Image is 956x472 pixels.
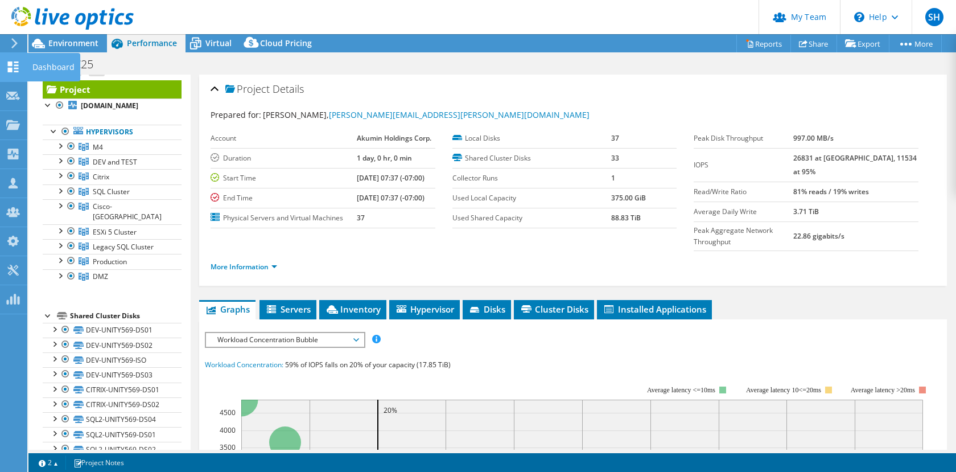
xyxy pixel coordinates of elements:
[43,442,182,457] a: SQL2-UNITY569-DS02
[790,35,837,52] a: Share
[836,35,889,52] a: Export
[93,242,154,252] span: Legacy SQL Cluster
[205,38,232,48] span: Virtual
[43,254,182,269] a: Production
[793,231,844,241] b: 22.86 gigabits/s
[211,212,356,224] label: Physical Servers and Virtual Machines
[43,125,182,139] a: Hypervisors
[43,184,182,199] a: SQL Cluster
[273,82,304,96] span: Details
[611,153,619,163] b: 33
[43,239,182,254] a: Legacy SQL Cluster
[793,207,819,216] b: 3.71 TiB
[357,193,425,203] b: [DATE] 07:37 (-07:00)
[93,172,109,182] span: Citrix
[854,12,864,22] svg: \n
[43,139,182,154] a: M4
[220,408,236,417] text: 4500
[27,53,80,81] div: Dashboard
[65,455,132,470] a: Project Notes
[48,38,98,48] span: Environment
[93,187,130,196] span: SQL Cluster
[211,262,277,272] a: More Information
[925,8,943,26] span: SH
[357,133,431,143] b: Akumin Holdings Corp.
[93,157,137,167] span: DEV and TEST
[220,442,236,452] text: 3500
[43,412,182,427] a: SQL2-UNITY569-DS04
[263,109,590,120] span: [PERSON_NAME],
[93,202,162,221] span: Cisco-[GEOGRAPHIC_DATA]
[43,397,182,412] a: CITRIX-UNITY569-DS02
[694,225,793,248] label: Peak Aggregate Network Throughput
[468,303,505,315] span: Disks
[127,38,177,48] span: Performance
[31,455,66,470] a: 2
[694,159,793,171] label: IOPS
[611,213,641,223] b: 88.83 TiB
[329,109,590,120] a: [PERSON_NAME][EMAIL_ADDRESS][PERSON_NAME][DOMAIN_NAME]
[793,133,834,143] b: 997.00 MB/s
[357,213,365,223] b: 37
[43,383,182,397] a: CITRIX-UNITY569-DS01
[211,173,356,184] label: Start Time
[736,35,791,52] a: Reports
[452,133,611,144] label: Local Disks
[43,427,182,442] a: SQL2-UNITY569-DS01
[395,303,454,315] span: Hypervisor
[43,338,182,352] a: DEV-UNITY569-DS02
[357,173,425,183] b: [DATE] 07:37 (-07:00)
[384,405,397,415] text: 20%
[211,109,261,120] label: Prepared for:
[93,142,103,152] span: M4
[647,386,715,394] tspan: Average latency <=10ms
[694,186,793,198] label: Read/Write Ratio
[611,133,619,143] b: 37
[793,153,917,177] b: 26831 at [GEOGRAPHIC_DATA], 11534 at 95%
[357,153,412,163] b: 1 day, 0 hr, 0 min
[889,35,942,52] a: More
[81,101,138,110] b: [DOMAIN_NAME]
[211,133,356,144] label: Account
[70,309,182,323] div: Shared Cluster Disks
[452,192,611,204] label: Used Local Capacity
[746,386,821,394] tspan: Average latency 10<=20ms
[205,360,283,370] span: Workload Concentration:
[611,193,646,203] b: 375.00 GiB
[93,272,108,281] span: DMZ
[452,173,611,184] label: Collector Runs
[43,98,182,113] a: [DOMAIN_NAME]
[325,303,381,315] span: Inventory
[43,269,182,284] a: DMZ
[793,187,869,196] b: 81% reads / 19% writes
[93,227,137,237] span: ESXi 5 Cluster
[43,352,182,367] a: DEV-UNITY569-ISO
[452,212,611,224] label: Used Shared Capacity
[211,192,356,204] label: End Time
[694,133,793,144] label: Peak Disk Throughput
[220,425,236,435] text: 4000
[93,257,127,266] span: Production
[43,154,182,169] a: DEV and TEST
[43,199,182,224] a: Cisco-UC
[611,173,615,183] b: 1
[225,84,270,95] span: Project
[43,367,182,382] a: DEV-UNITY569-DS03
[43,80,182,98] a: Project
[205,303,250,315] span: Graphs
[43,323,182,338] a: DEV-UNITY569-DS01
[212,333,358,347] span: Workload Concentration Bubble
[211,153,356,164] label: Duration
[43,169,182,184] a: Citrix
[520,303,588,315] span: Cluster Disks
[851,386,915,394] text: Average latency >20ms
[603,303,706,315] span: Installed Applications
[265,303,311,315] span: Servers
[452,153,611,164] label: Shared Cluster Disks
[43,224,182,239] a: ESXi 5 Cluster
[285,360,451,370] span: 59% of IOPS falls on 20% of your capacity (17.85 TiB)
[260,38,312,48] span: Cloud Pricing
[694,206,793,217] label: Average Daily Write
